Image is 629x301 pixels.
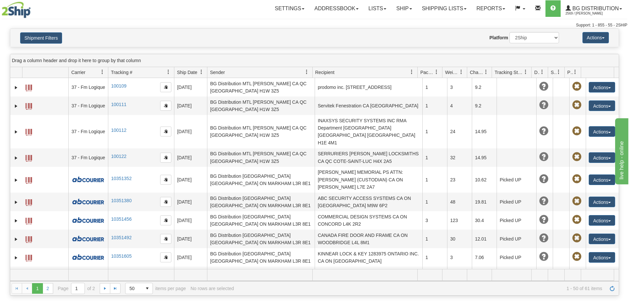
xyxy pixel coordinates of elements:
[160,127,171,136] button: Copy to clipboard
[472,230,497,248] td: 12.01
[589,82,615,93] button: Actions
[472,167,497,193] td: 10.62
[489,34,508,41] label: Platform
[572,197,581,206] span: Pickup Not Assigned
[71,216,105,224] img: 10087 - A&B Courier
[447,115,472,148] td: 24
[13,217,19,224] a: Expand
[191,286,234,291] div: No rows are selected
[2,22,627,28] div: Support: 1 - 855 - 55 - 2SHIP
[110,283,121,294] a: Go to the last page
[422,115,447,148] td: 1
[445,69,459,76] span: Weight
[210,69,225,76] span: Sender
[301,66,312,78] a: Sender filter column settings
[551,69,556,76] span: Shipment Issues
[607,283,617,294] a: Refresh
[315,148,422,167] td: SERRURIERS [PERSON_NAME] LOCKSMITHS CA QC COTE-SAINT-LUC H4X 2A5
[160,153,171,163] button: Copy to clipboard
[68,115,108,148] td: 37 - Fm Logique
[589,100,615,111] button: Actions
[111,198,131,203] a: 10351380
[497,193,536,211] td: Picked UP
[43,283,53,294] a: 2
[472,148,497,167] td: 14.95
[174,230,207,248] td: [DATE]
[111,154,126,159] a: 100122
[315,267,422,285] td: UTS CANADA INC. [STREET_ADDRESS]
[539,127,548,136] span: Unknown
[160,197,171,207] button: Copy to clipboard
[497,248,536,267] td: Picked UP
[160,101,171,111] button: Copy to clipboard
[25,174,32,185] a: Label
[422,248,447,267] td: 1
[160,252,171,262] button: Copy to clipboard
[177,69,197,76] span: Ship Date
[520,66,531,78] a: Tracking Status filter column settings
[13,254,19,261] a: Expand
[5,4,61,12] div: live help - online
[539,252,548,261] span: Unknown
[589,215,615,226] button: Actions
[315,193,422,211] td: ABC SECURITY ACCESS SYSTEMS CA ON [GEOGRAPHIC_DATA] M9W 6P2
[174,167,207,193] td: [DATE]
[270,0,309,17] a: Settings
[207,193,315,211] td: BG Distribution [GEOGRAPHIC_DATA] [GEOGRAPHIC_DATA] ON MARKHAM L3R 8E1
[572,174,581,184] span: Pickup Not Assigned
[309,0,364,17] a: Addressbook
[13,103,19,109] a: Expand
[207,248,315,267] td: BG Distribution [GEOGRAPHIC_DATA] [GEOGRAPHIC_DATA] ON MARKHAM L3R 8E1
[174,267,207,285] td: [DATE]
[495,69,523,76] span: Tracking Status
[447,193,472,211] td: 48
[572,100,581,110] span: Pickup Not Assigned
[472,267,497,285] td: 11.41
[207,230,315,248] td: BG Distribution [GEOGRAPHIC_DATA] [GEOGRAPHIC_DATA] ON MARKHAM L3R 8E1
[111,128,126,133] a: 100112
[406,66,417,78] a: Recipient filter column settings
[129,285,138,292] span: 50
[100,283,110,294] a: Go to the next page
[315,115,422,148] td: INAXSYS SECURITY SYSTEMS INC RMA Department [GEOGRAPHIC_DATA] [GEOGRAPHIC_DATA] [GEOGRAPHIC_DATA]...
[174,96,207,115] td: [DATE]
[472,0,510,17] a: Reports
[422,267,447,285] td: 1
[163,66,174,78] a: Tracking # filter column settings
[447,230,472,248] td: 30
[25,233,32,244] a: Label
[142,283,153,294] span: select
[111,69,132,76] span: Tracking #
[315,211,422,230] td: COMMERCIAL DESIGN SYSTEMS CA ON CONCORD L4K 2R2
[207,148,315,167] td: BG Distribution MTL [PERSON_NAME] CA QC [GEOGRAPHIC_DATA] H1W 3Z5
[315,248,422,267] td: KINNEAR LOCK & KEY 1283975 ONTARIO INC. CA ON [GEOGRAPHIC_DATA]
[13,129,19,135] a: Expand
[174,115,207,148] td: [DATE]
[364,0,391,17] a: Lists
[422,211,447,230] td: 3
[315,69,334,76] span: Recipient
[553,66,564,78] a: Shipment Issues filter column settings
[111,235,131,240] a: 10351492
[589,174,615,185] button: Actions
[570,66,581,78] a: Pickup Status filter column settings
[480,66,492,78] a: Charge filter column settings
[539,82,548,91] span: Unknown
[472,193,497,211] td: 19.81
[71,176,105,184] img: 10087 - A&B Courier
[537,66,548,78] a: Delivery Status filter column settings
[238,286,602,291] span: 1 - 50 of 61 items
[174,148,207,167] td: [DATE]
[422,148,447,167] td: 1
[422,193,447,211] td: 1
[207,115,315,148] td: BG Distribution MTL [PERSON_NAME] CA QC [GEOGRAPHIC_DATA] H1W 3Z5
[539,174,548,184] span: Unknown
[207,96,315,115] td: BG Distribution MTL [PERSON_NAME] CA QC [GEOGRAPHIC_DATA] H1W 3Z5
[111,176,131,181] a: 10351352
[25,215,32,225] a: Label
[111,216,131,222] a: 10351456
[539,152,548,162] span: Unknown
[567,69,573,76] span: Pickup Status
[539,215,548,224] span: Unknown
[71,253,105,261] img: 10087 - A&B Courier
